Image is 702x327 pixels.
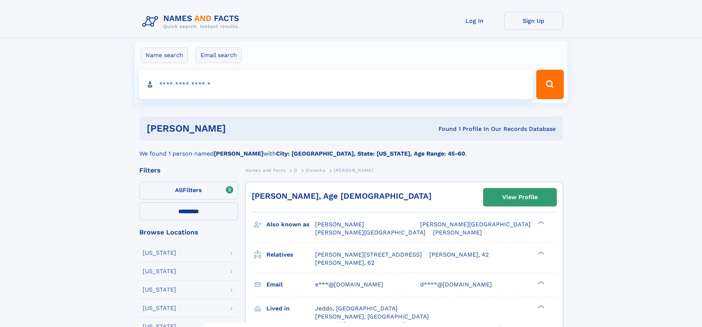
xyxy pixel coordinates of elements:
[433,229,482,236] span: [PERSON_NAME]
[143,305,176,311] div: [US_STATE]
[315,313,429,320] span: [PERSON_NAME], [GEOGRAPHIC_DATA]
[266,248,315,261] h3: Relatives
[143,250,176,256] div: [US_STATE]
[502,189,538,206] div: View Profile
[294,168,298,173] span: D
[139,167,238,174] div: Filters
[214,150,263,157] b: [PERSON_NAME]
[536,280,545,285] div: ❯
[536,70,563,99] button: Search Button
[315,281,383,288] span: e***@[DOMAIN_NAME]
[139,70,533,99] input: search input
[315,259,374,267] a: [PERSON_NAME], 62
[252,191,432,201] a: [PERSON_NAME], Age [DEMOGRAPHIC_DATA]
[315,305,398,312] span: Jeddo, [GEOGRAPHIC_DATA]
[332,125,556,133] div: Found 1 Profile In Our Records Database
[266,278,315,291] h3: Email
[143,287,176,293] div: [US_STATE]
[536,220,545,225] div: ❯
[504,12,563,30] a: Sign Up
[445,12,504,30] a: Log In
[334,168,373,173] span: [PERSON_NAME]
[196,48,242,63] label: Email search
[536,250,545,255] div: ❯
[266,302,315,315] h3: Lived in
[306,166,325,175] a: Durecka
[483,188,556,206] a: View Profile
[536,304,545,309] div: ❯
[266,218,315,231] h3: Also known as
[139,229,238,236] div: Browse Locations
[139,12,245,32] img: Logo Names and Facts
[141,48,188,63] label: Name search
[315,221,364,228] span: [PERSON_NAME]
[420,221,531,228] span: [PERSON_NAME][GEOGRAPHIC_DATA]
[429,251,489,259] a: [PERSON_NAME], 42
[139,140,563,158] div: We found 1 person named with .
[175,187,183,194] span: All
[276,150,465,157] b: City: [GEOGRAPHIC_DATA], State: [US_STATE], Age Range: 45-60
[147,124,332,133] h1: [PERSON_NAME]
[306,168,325,173] span: Durecka
[143,268,176,274] div: [US_STATE]
[315,229,426,236] span: [PERSON_NAME][GEOGRAPHIC_DATA]
[245,166,286,175] a: Names and Facts
[315,251,422,259] a: [PERSON_NAME][STREET_ADDRESS]
[139,182,238,199] label: Filters
[294,166,298,175] a: D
